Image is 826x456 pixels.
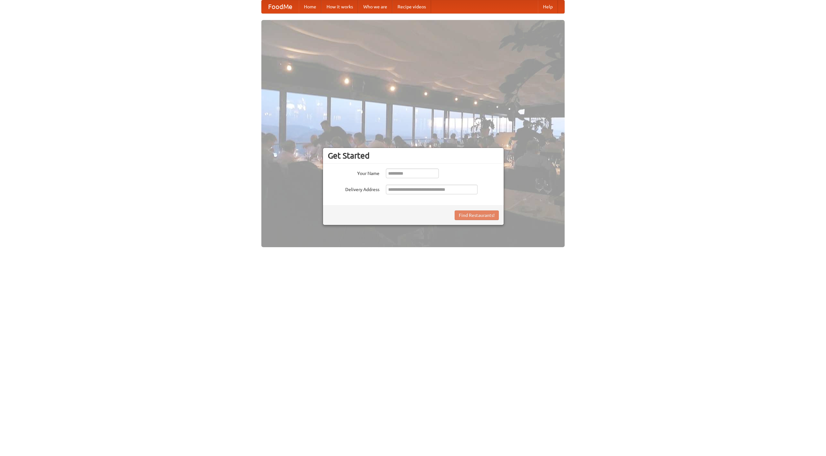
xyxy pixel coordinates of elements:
a: Help [538,0,558,13]
label: Delivery Address [328,185,379,193]
a: Who we are [358,0,392,13]
a: Recipe videos [392,0,431,13]
a: How it works [321,0,358,13]
a: FoodMe [262,0,299,13]
label: Your Name [328,169,379,177]
h3: Get Started [328,151,499,160]
button: Find Restaurants! [455,210,499,220]
a: Home [299,0,321,13]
